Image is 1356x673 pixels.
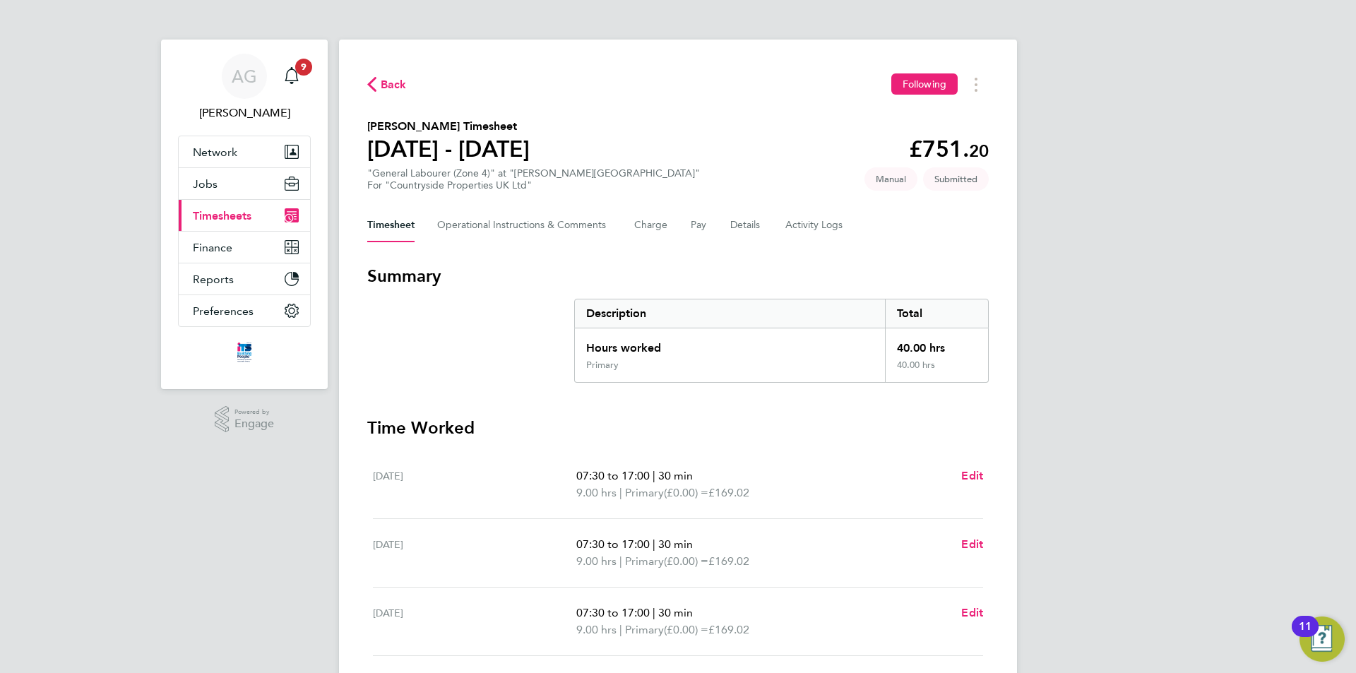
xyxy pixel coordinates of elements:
span: £169.02 [708,486,749,499]
div: Summary [574,299,989,383]
h3: Summary [367,265,989,287]
button: Operational Instructions & Comments [437,208,612,242]
div: For "Countryside Properties UK Ltd" [367,179,700,191]
a: AG[PERSON_NAME] [178,54,311,121]
span: | [619,554,622,568]
span: 30 min [658,469,693,482]
span: 30 min [658,606,693,619]
span: Following [903,78,946,90]
span: | [619,486,622,499]
button: Following [891,73,958,95]
button: Reports [179,263,310,294]
div: 11 [1299,626,1312,645]
button: Jobs [179,168,310,199]
span: Edit [961,537,983,551]
a: Powered byEngage [215,406,275,433]
button: Open Resource Center, 11 new notifications [1299,617,1345,662]
span: (£0.00) = [664,623,708,636]
button: Pay [691,208,708,242]
button: Finance [179,232,310,263]
span: 9 [295,59,312,76]
span: £169.02 [708,554,749,568]
h2: [PERSON_NAME] Timesheet [367,118,530,135]
div: [DATE] [373,604,576,638]
button: Timesheet [367,208,415,242]
span: AG [232,67,257,85]
div: Primary [586,359,619,371]
div: 40.00 hrs [885,328,988,359]
span: 20 [969,141,989,161]
span: 07:30 to 17:00 [576,537,650,551]
a: Go to home page [178,341,311,364]
nav: Main navigation [161,40,328,389]
span: Engage [234,418,274,430]
span: Reports [193,273,234,286]
span: 9.00 hrs [576,486,617,499]
span: | [653,469,655,482]
span: Preferences [193,304,254,318]
h1: [DATE] - [DATE] [367,135,530,163]
div: Total [885,299,988,328]
button: Timesheets Menu [963,73,989,95]
a: Edit [961,467,983,484]
button: Preferences [179,295,310,326]
button: Network [179,136,310,167]
button: Activity Logs [785,208,845,242]
span: Finance [193,241,232,254]
span: Back [381,76,407,93]
button: Charge [634,208,668,242]
div: "General Labourer (Zone 4)" at "[PERSON_NAME][GEOGRAPHIC_DATA]" [367,167,700,191]
span: (£0.00) = [664,486,708,499]
span: (£0.00) = [664,554,708,568]
span: 30 min [658,537,693,551]
span: This timesheet is Submitted. [923,167,989,191]
span: Powered by [234,406,274,418]
button: Timesheets [179,200,310,231]
span: Jobs [193,177,218,191]
span: 9.00 hrs [576,623,617,636]
span: Primary [625,621,664,638]
button: Back [367,76,407,93]
span: | [653,537,655,551]
span: Andy Graham [178,105,311,121]
a: Edit [961,536,983,553]
span: 9.00 hrs [576,554,617,568]
button: Details [730,208,763,242]
span: Edit [961,606,983,619]
span: Network [193,145,237,159]
span: | [619,623,622,636]
div: 40.00 hrs [885,359,988,382]
app-decimal: £751. [909,136,989,162]
span: Primary [625,553,664,570]
span: | [653,606,655,619]
h3: Time Worked [367,417,989,439]
span: This timesheet was manually created. [864,167,917,191]
div: [DATE] [373,536,576,570]
img: itsconstruction-logo-retina.png [234,341,254,364]
span: 07:30 to 17:00 [576,606,650,619]
div: [DATE] [373,467,576,501]
span: Primary [625,484,664,501]
span: £169.02 [708,623,749,636]
div: Description [575,299,885,328]
span: Edit [961,469,983,482]
div: Hours worked [575,328,885,359]
a: 9 [278,54,306,99]
span: Timesheets [193,209,251,222]
a: Edit [961,604,983,621]
span: 07:30 to 17:00 [576,469,650,482]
